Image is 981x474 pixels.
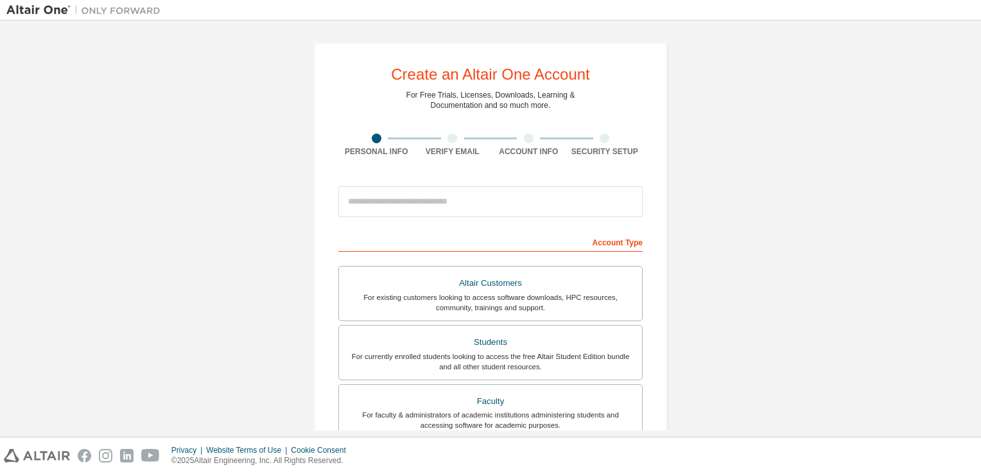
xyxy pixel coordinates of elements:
[141,449,160,462] img: youtube.svg
[406,90,575,110] div: For Free Trials, Licenses, Downloads, Learning & Documentation and so much more.
[120,449,134,462] img: linkedin.svg
[347,292,634,313] div: For existing customers looking to access software downloads, HPC resources, community, trainings ...
[338,146,415,157] div: Personal Info
[206,445,291,455] div: Website Terms of Use
[171,455,354,466] p: © 2025 Altair Engineering, Inc. All Rights Reserved.
[347,351,634,372] div: For currently enrolled students looking to access the free Altair Student Edition bundle and all ...
[291,445,353,455] div: Cookie Consent
[391,67,590,82] div: Create an Altair One Account
[490,146,567,157] div: Account Info
[4,449,70,462] img: altair_logo.svg
[171,445,206,455] div: Privacy
[567,146,643,157] div: Security Setup
[347,392,634,410] div: Faculty
[347,274,634,292] div: Altair Customers
[6,4,167,17] img: Altair One
[347,333,634,351] div: Students
[78,449,91,462] img: facebook.svg
[347,410,634,430] div: For faculty & administrators of academic institutions administering students and accessing softwa...
[99,449,112,462] img: instagram.svg
[415,146,491,157] div: Verify Email
[338,231,643,252] div: Account Type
